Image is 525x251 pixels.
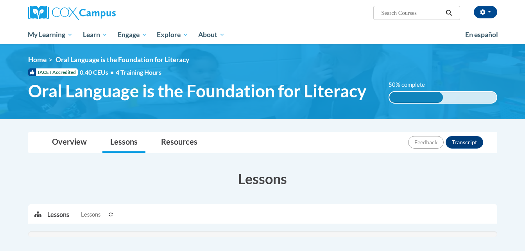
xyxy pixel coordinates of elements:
[28,56,47,64] a: Home
[152,26,193,44] a: Explore
[78,26,113,44] a: Learn
[380,8,443,18] input: Search Courses
[389,92,443,103] div: 50% complete
[23,26,78,44] a: My Learning
[193,26,230,44] a: About
[474,6,497,18] button: Account Settings
[28,6,116,20] img: Cox Campus
[47,210,69,219] p: Lessons
[198,30,225,39] span: About
[83,30,108,39] span: Learn
[465,30,498,39] span: En español
[460,27,503,43] a: En español
[118,30,147,39] span: Engage
[56,56,189,64] span: Oral Language is the Foundation for Literacy
[113,26,152,44] a: Engage
[389,81,434,89] label: 50% complete
[81,210,100,219] span: Lessons
[110,68,114,76] span: •
[443,8,455,18] button: Search
[446,136,483,149] button: Transcript
[102,132,145,153] a: Lessons
[28,30,73,39] span: My Learning
[116,68,161,76] span: 4 Training Hours
[28,81,366,101] span: Oral Language is the Foundation for Literacy
[44,132,95,153] a: Overview
[28,68,78,76] span: IACET Accredited
[80,68,116,77] span: 0.40 CEUs
[28,169,497,188] h3: Lessons
[28,6,177,20] a: Cox Campus
[16,26,509,44] div: Main menu
[153,132,205,153] a: Resources
[408,136,444,149] button: Feedback
[157,30,188,39] span: Explore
